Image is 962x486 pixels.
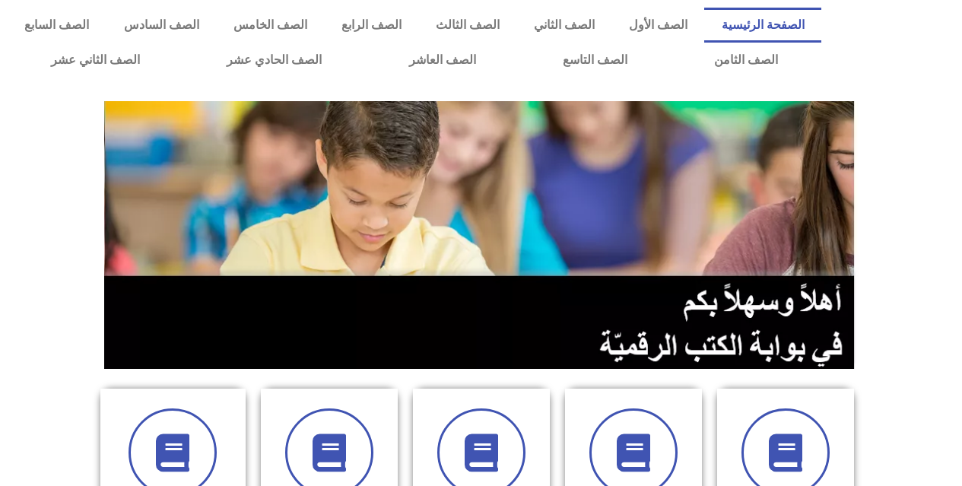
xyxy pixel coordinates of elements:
a: الصف العاشر [366,43,519,78]
a: الصفحة الرئيسية [704,8,821,43]
a: الصف الرابع [324,8,418,43]
a: الصف الخامس [216,8,324,43]
a: الصف التاسع [519,43,671,78]
a: الصف الثامن [671,43,821,78]
a: الصف الثاني عشر [8,43,183,78]
a: الصف السادس [106,8,216,43]
a: الصف الثاني [516,8,611,43]
a: الصف الحادي عشر [183,43,365,78]
a: الصف الثالث [418,8,516,43]
a: الصف السابع [8,8,106,43]
a: الصف الأول [611,8,704,43]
